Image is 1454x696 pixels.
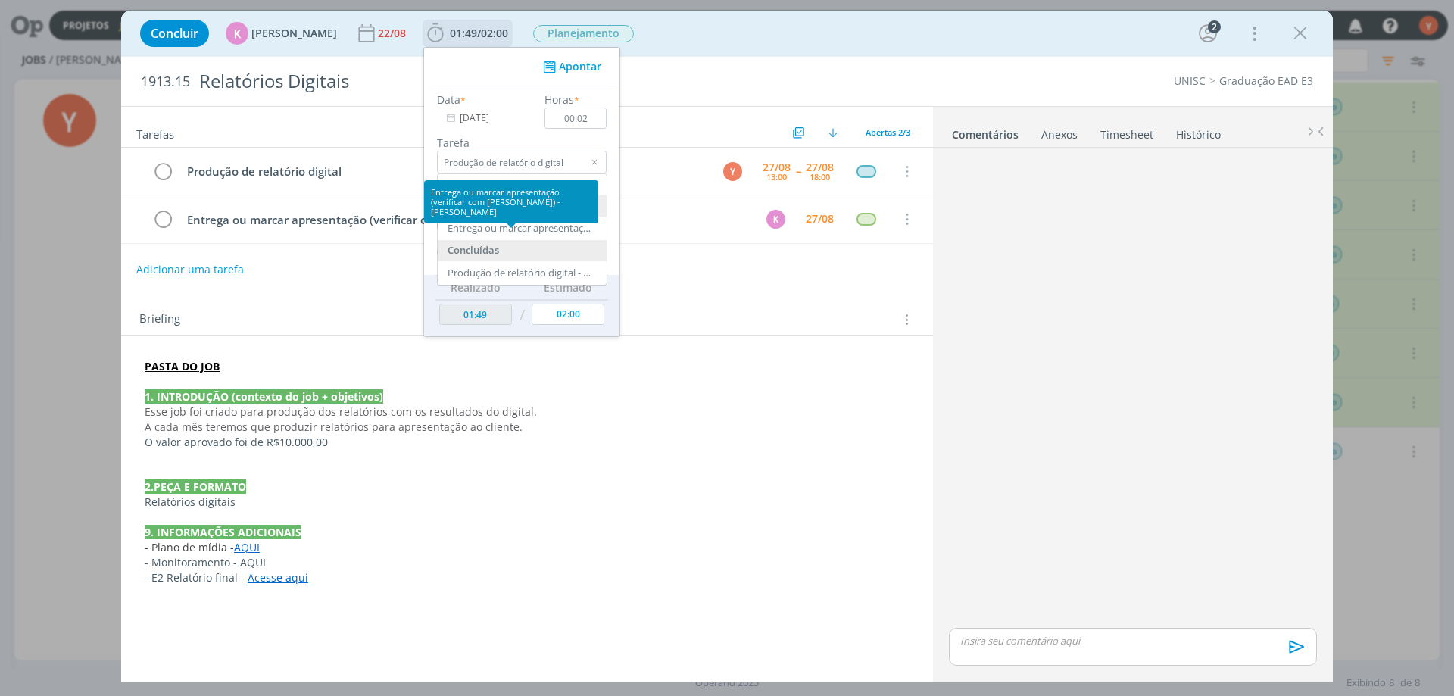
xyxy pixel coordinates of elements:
button: 01:49/02:00 [423,21,512,45]
input: Buscar tarefa [438,174,607,195]
button: Y [721,160,744,183]
div: Entrega ou marcar apresentação (verificar com [PERSON_NAME]) - [PERSON_NAME] [424,180,598,223]
span: Abertas 2/3 [866,126,910,138]
div: Entrega ou marcar apresentação (verificar com [PERSON_NAME]) - [PERSON_NAME] [448,223,591,235]
a: Timesheet [1100,120,1154,142]
div: K [226,22,248,45]
label: Horas [544,92,574,108]
td: / [516,300,529,331]
div: 27/08 [763,162,791,173]
div: Entrega ou marcar apresentação (verificar com [PERSON_NAME]) [180,211,752,229]
span: [PERSON_NAME] [251,28,337,39]
div: 2 [1208,20,1221,33]
strong: 9. INFORMAÇÕES ADICIONAIS [145,525,301,539]
span: Tarefas [136,123,174,142]
div: Produção de relatório digital - [PERSON_NAME] [448,267,591,279]
button: Apontar [539,59,602,75]
button: Adicionar uma tarefa [136,256,245,283]
a: Acesse aqui [248,570,308,585]
span: 01:49 [450,26,477,40]
div: Relatórios Digitais [193,63,819,100]
button: Concluir [140,20,209,47]
button: K[PERSON_NAME] [226,22,337,45]
span: - Plano de mídia - [145,540,234,554]
img: arrow-down.svg [828,128,838,137]
span: Planejamento [533,25,634,42]
div: dialog [121,11,1333,682]
input: Data [437,108,532,129]
span: 02:00 [481,26,508,40]
button: 2 [1196,21,1220,45]
div: K [766,210,785,229]
div: 18:00 [810,173,830,181]
div: Anexos [1041,127,1078,142]
a: Graduação EAD E3 [1219,73,1313,88]
strong: 2.PEÇA E FORMATO [145,479,246,494]
span: A cada mês teremos que produzir relatórios para apresentação ao cliente. [145,420,523,434]
p: O valor aprovado foi de R$10.000,00 [145,435,910,450]
span: Esse job foi criado para produção dos relatórios com os resultados do digital. [145,404,537,419]
label: Tarefa [437,135,607,151]
div: Y [723,162,742,181]
th: Realizado [435,275,516,299]
a: PASTA DO JOB [145,359,220,373]
button: K [764,208,787,230]
span: 1913.15 [141,73,190,90]
div: 27/08 [806,162,834,173]
span: / [477,26,481,40]
div: 13:00 [766,173,787,181]
p: Relatórios digitais [145,495,910,510]
div: 27/08 [806,214,834,224]
div: Concluídas [438,240,607,261]
a: UNISC [1174,73,1206,88]
div: Produção de relatório digital [180,162,709,181]
a: Histórico [1175,120,1222,142]
ul: 01:49/02:00 [423,47,620,337]
label: Data [437,92,460,108]
span: Briefing [139,310,180,329]
div: 22/08 [378,28,409,39]
span: -- [796,166,800,176]
button: Planejamento [532,24,635,43]
a: Comentários [951,120,1019,142]
strong: 1. INTRODUÇÃO (contexto do job + objetivos) [145,389,383,404]
p: - Monitoramento - AQUI [145,555,910,570]
th: Estimado [528,275,608,299]
a: AQUI [234,540,260,554]
span: Concluir [151,27,198,39]
span: - E2 Relatório final - [145,570,245,585]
